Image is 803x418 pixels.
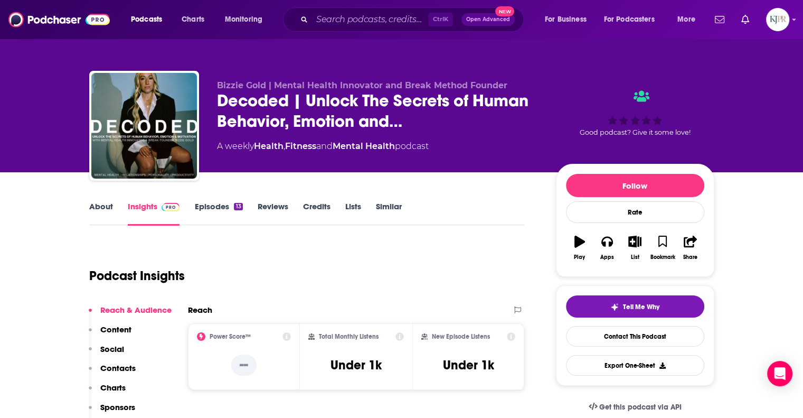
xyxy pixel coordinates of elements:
p: Content [100,324,131,335]
h2: Reach [188,305,212,315]
button: open menu [124,11,176,28]
div: List [631,254,639,261]
button: open menu [597,11,670,28]
a: Fitness [285,141,316,151]
div: 13 [234,203,242,210]
button: open menu [537,11,600,28]
a: Charts [175,11,211,28]
img: Podchaser Pro [162,203,180,211]
a: Show notifications dropdown [737,11,753,29]
button: Content [89,324,131,344]
span: Open Advanced [466,17,510,22]
span: Monitoring [225,12,262,27]
span: Logged in as KJPRpodcast [766,8,789,31]
span: Podcasts [131,12,162,27]
button: Export One-Sheet [566,355,704,376]
span: Ctrl K [428,13,453,26]
h2: New Episode Listens [432,333,490,340]
button: Charts [89,383,126,402]
a: Episodes13 [194,201,242,226]
img: User Profile [766,8,789,31]
button: Share [676,229,704,267]
span: For Podcasters [604,12,655,27]
button: Bookmark [649,229,676,267]
button: open menu [218,11,276,28]
span: Charts [182,12,204,27]
h3: Under 1k [330,357,382,373]
p: -- [231,355,257,376]
p: Social [100,344,124,354]
div: Search podcasts, credits, & more... [293,7,534,32]
a: Contact This Podcast [566,326,704,347]
img: Podchaser - Follow, Share and Rate Podcasts [8,10,110,30]
div: Good podcast? Give it some love! [556,80,714,146]
a: Similar [376,201,402,226]
button: open menu [670,11,708,28]
p: Charts [100,383,126,393]
h2: Power Score™ [210,333,251,340]
div: A weekly podcast [217,140,429,153]
h3: Under 1k [443,357,494,373]
a: About [89,201,113,226]
div: Rate [566,201,704,223]
span: Bizzie Gold | Mental Health Innovator and Break Method Founder [217,80,507,90]
a: Reviews [258,201,288,226]
button: Apps [593,229,621,267]
a: Lists [345,201,361,226]
button: Play [566,229,593,267]
button: Reach & Audience [89,305,172,324]
p: Sponsors [100,402,135,412]
h1: Podcast Insights [89,268,185,284]
input: Search podcasts, credits, & more... [312,11,428,28]
span: and [316,141,333,151]
button: Follow [566,174,704,197]
div: Bookmark [650,254,675,261]
a: Credits [303,201,330,226]
a: Show notifications dropdown [711,11,729,29]
span: More [677,12,695,27]
button: Social [89,344,124,364]
p: Contacts [100,363,136,373]
span: Good podcast? Give it some love! [580,128,691,136]
button: List [621,229,648,267]
span: For Business [545,12,587,27]
div: Apps [600,254,614,261]
div: Share [683,254,697,261]
span: New [495,6,514,16]
button: tell me why sparkleTell Me Why [566,295,704,318]
button: Show profile menu [766,8,789,31]
img: Decoded | Unlock The Secrets of Human Behavior, Emotion and Motivation [91,73,197,179]
h2: Total Monthly Listens [319,333,379,340]
a: Mental Health [333,141,395,151]
button: Contacts [89,363,136,383]
button: Open AdvancedNew [461,13,515,26]
img: tell me why sparkle [610,303,619,311]
span: Tell Me Why [623,303,659,311]
div: Open Intercom Messenger [767,361,792,386]
div: Play [574,254,585,261]
span: Get this podcast via API [599,403,681,412]
span: , [284,141,285,151]
p: Reach & Audience [100,305,172,315]
a: InsightsPodchaser Pro [128,201,180,226]
a: Health [254,141,284,151]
